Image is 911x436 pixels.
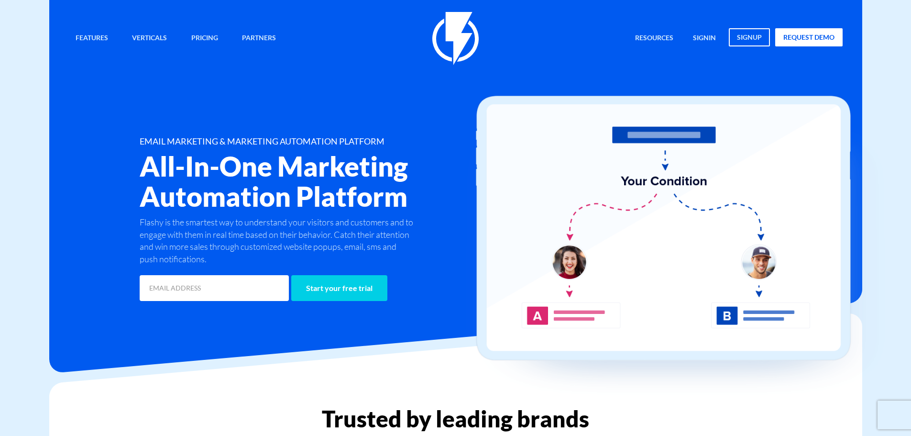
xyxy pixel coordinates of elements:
a: Verticals [125,28,174,49]
input: EMAIL ADDRESS [140,275,289,301]
a: Pricing [184,28,225,49]
h1: EMAIL MARKETING & MARKETING AUTOMATION PLATFORM [140,137,513,146]
input: Start your free trial [291,275,387,301]
a: request demo [775,28,843,46]
h2: Trusted by leading brands [49,406,862,431]
a: signup [729,28,770,46]
p: Flashy is the smartest way to understand your visitors and customers and to engage with them in r... [140,216,416,266]
a: Partners [235,28,283,49]
h2: All-In-One Marketing Automation Platform [140,151,513,212]
a: signin [686,28,723,49]
a: Features [68,28,115,49]
a: Resources [628,28,681,49]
